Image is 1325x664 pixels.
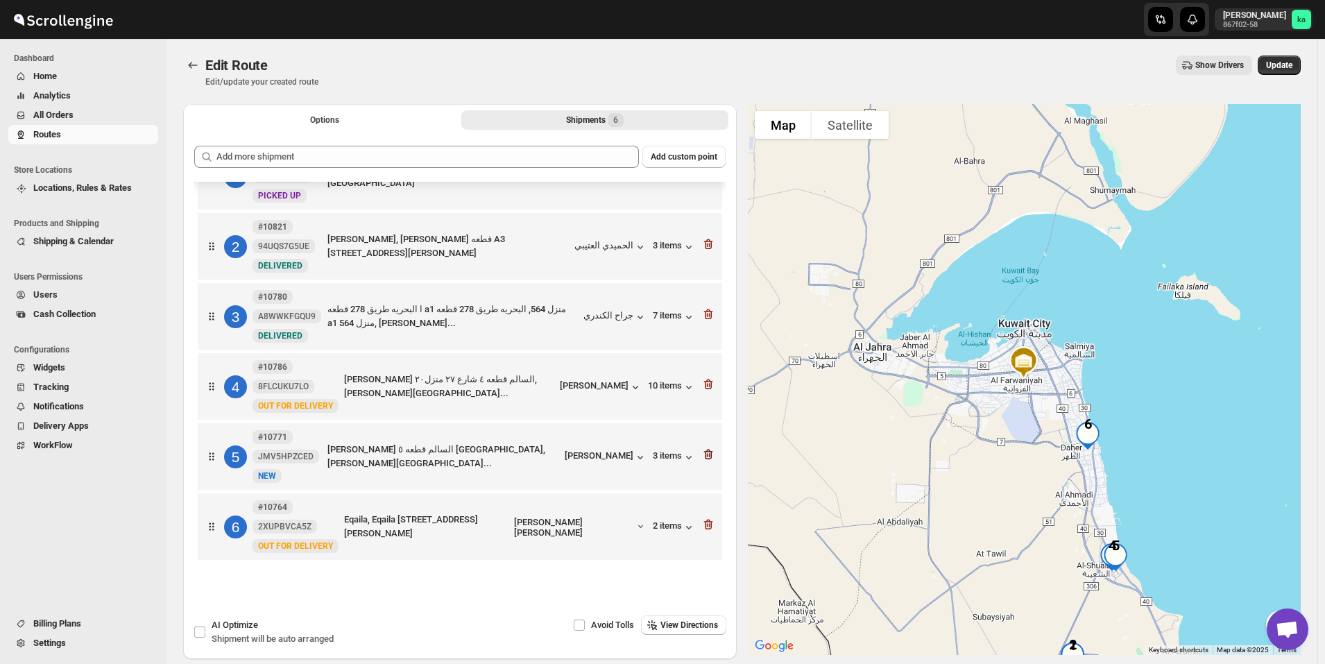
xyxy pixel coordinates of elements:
[591,620,634,630] span: Avoid Tolls
[224,445,247,468] div: 5
[33,420,89,431] span: Delivery Apps
[1068,416,1107,455] div: 6
[224,235,247,258] div: 2
[216,146,639,168] input: Add more shipment
[660,620,718,631] span: View Directions
[224,305,247,328] div: 3
[653,240,696,254] button: 3 items
[1149,645,1208,655] button: Keyboard shortcuts
[1266,611,1294,638] button: Map camera controls
[755,111,812,139] button: Show street map
[183,56,203,75] button: Routes
[212,633,334,644] span: Shipment will be auto arranged
[1217,646,1269,654] span: Map data ©2025
[1258,56,1301,75] button: Update
[33,618,81,629] span: Billing Plans
[14,53,160,64] span: Dashboard
[33,236,114,246] span: Shipping & Calendar
[198,423,722,490] div: 5#10771JMV5HPZCEDNewNEW[PERSON_NAME] السالم قطعه ٥ [GEOGRAPHIC_DATA], [PERSON_NAME][GEOGRAPHIC_DA...
[642,146,726,168] button: Add custom point
[258,381,309,392] span: 8FLCUKU7LO
[14,344,160,355] span: Configurations
[14,271,160,282] span: Users Permissions
[8,178,158,198] button: Locations, Rules & Rates
[751,637,797,655] img: Google
[8,436,158,455] button: WorkFlow
[205,76,318,87] p: Edit/update your created route
[33,309,96,319] span: Cash Collection
[1223,21,1286,29] p: 867f02-58
[258,191,301,201] span: PICKED UP
[11,2,115,37] img: ScrollEngine
[8,416,158,436] button: Delivery Apps
[1096,538,1135,577] div: 5
[327,443,559,470] div: [PERSON_NAME] السالم قطعه ٥ [GEOGRAPHIC_DATA], [PERSON_NAME][GEOGRAPHIC_DATA]...
[641,615,726,635] button: View Directions
[205,57,268,74] span: Edit Route
[8,86,158,105] button: Analytics
[198,213,722,280] div: 2#1082194UQS7G5UENewDELIVERED[PERSON_NAME], [PERSON_NAME] قطعه A3 [STREET_ADDRESS][PERSON_NAME]ال...
[8,358,158,377] button: Widgets
[344,373,554,400] div: [PERSON_NAME] السالم قطعه ٤ شارع ٢٧ منزل٢٠, [PERSON_NAME][GEOGRAPHIC_DATA]...
[258,401,333,411] span: OUT FOR DELIVERY
[8,105,158,125] button: All Orders
[198,283,722,350] div: 3#10780A8WWKFGQU9NewDELIVEREDا البحريه طريق 278 قطعه a1 منزل 564, البحريه طريق 278 قطعه a1 منزل 5...
[183,135,737,572] div: Selected Shipments
[33,129,61,139] span: Routes
[258,331,302,341] span: DELIVERED
[560,380,642,394] button: [PERSON_NAME]
[8,125,158,144] button: Routes
[653,520,696,534] button: 2 items
[751,637,797,655] a: Open this area in Google Maps (opens a new window)
[8,633,158,653] button: Settings
[258,241,309,252] span: 94UQS7G5UE
[33,440,73,450] span: WorkFlow
[224,375,247,398] div: 4
[653,310,696,324] button: 7 items
[14,164,160,176] span: Store Locations
[33,90,71,101] span: Analytics
[1223,10,1286,21] p: [PERSON_NAME]
[198,493,722,560] div: 6#107642XUPBVCA5ZNewOUT FOR DELIVERYEqaila, Eqaila [STREET_ADDRESS][PERSON_NAME][PERSON_NAME] [PE...
[191,110,459,130] button: All Route Options
[1266,60,1292,71] span: Update
[565,450,647,464] button: [PERSON_NAME]
[258,432,287,442] b: #10771
[8,397,158,416] button: Notifications
[33,182,132,193] span: Locations, Rules & Rates
[33,638,66,648] span: Settings
[258,521,311,532] span: 2XUPBVCA5Z
[1215,8,1313,31] button: User menu
[648,380,696,394] button: 10 items
[258,311,316,322] span: A8WWKFGQU9
[33,289,58,300] span: Users
[1292,10,1311,29] span: khaled alrashidi
[33,401,84,411] span: Notifications
[327,303,578,330] div: ا البحريه طريق 278 قطعه a1 منزل 564, البحريه طريق 278 قطعه a1 منزل 564, [PERSON_NAME]...
[514,517,647,538] button: [PERSON_NAME] [PERSON_NAME]
[8,305,158,324] button: Cash Collection
[212,620,258,630] span: AI Optimize
[33,382,69,392] span: Tracking
[574,240,647,254] div: الحميدي العتيبي
[812,111,889,139] button: Show satellite imagery
[258,451,314,462] span: JMV5HPZCED
[1267,608,1308,650] div: Open chat
[8,377,158,397] button: Tracking
[258,502,287,512] b: #10764
[461,110,728,130] button: Selected Shipments
[8,232,158,251] button: Shipping & Calendar
[583,310,647,324] div: جراح الكندري
[1297,15,1306,24] text: ka
[566,113,624,127] div: Shipments
[653,450,696,464] button: 3 items
[344,513,508,540] div: Eqaila, Eqaila [STREET_ADDRESS][PERSON_NAME]
[224,516,247,538] div: 6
